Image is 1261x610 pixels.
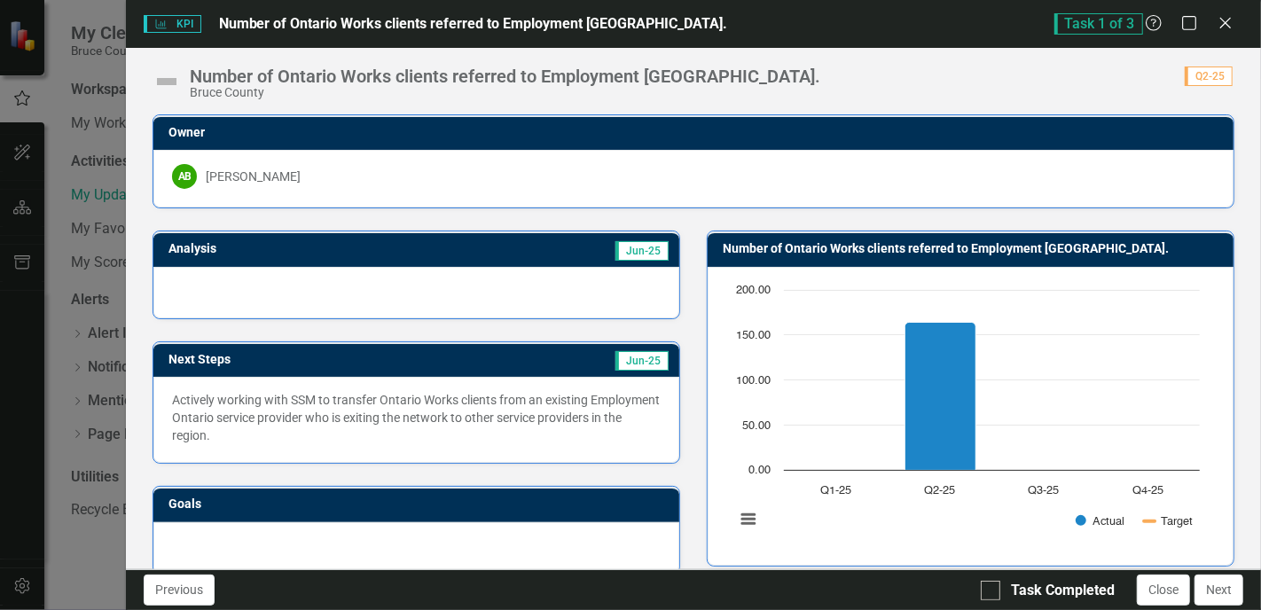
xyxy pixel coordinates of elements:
button: Close [1137,575,1190,606]
h3: Analysis [168,242,402,255]
path: Q2-25, 164. Actual. [905,322,976,470]
text: Target [1161,516,1193,528]
button: Show Actual [1076,514,1124,528]
h3: Next Steps [168,353,435,366]
h3: Owner [168,126,1225,139]
div: Task Completed [1011,581,1115,601]
svg: Interactive chart [726,281,1209,547]
div: Chart. Highcharts interactive chart. [726,281,1215,547]
h3: Number of Ontario Works clients referred to Employment [GEOGRAPHIC_DATA]. [723,242,1225,255]
text: 50.00 [742,420,771,432]
text: 150.00 [736,330,771,341]
span: Jun-25 [615,351,669,371]
span: Q2-25 [1185,66,1233,86]
div: AB [172,164,197,189]
text: Q4-25 [1132,485,1163,497]
button: Previous [144,575,215,606]
text: 0.00 [748,465,771,476]
span: Number of Ontario Works clients referred to Employment [GEOGRAPHIC_DATA]. [219,15,728,32]
div: Number of Ontario Works clients referred to Employment [GEOGRAPHIC_DATA]. [190,66,820,86]
span: KPI [144,15,200,33]
img: Not Defined [153,67,181,96]
p: Actively working with SSM to transfer Ontario Works clients from an existing Employment Ontario s... [172,391,661,444]
text: 100.00 [736,375,771,387]
div: [PERSON_NAME] [206,168,301,185]
button: Show Target [1144,514,1193,528]
button: View chart menu, Chart [736,506,761,531]
text: Q1-25 [820,485,851,497]
span: Jun-25 [615,241,669,261]
h3: Goals [168,497,670,511]
button: Next [1194,575,1243,606]
text: 200.00 [736,285,771,296]
text: Q3-25 [1029,485,1060,497]
span: Task 1 of 3 [1054,13,1143,35]
div: Bruce County [190,86,820,99]
text: Q2-25 [924,485,955,497]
